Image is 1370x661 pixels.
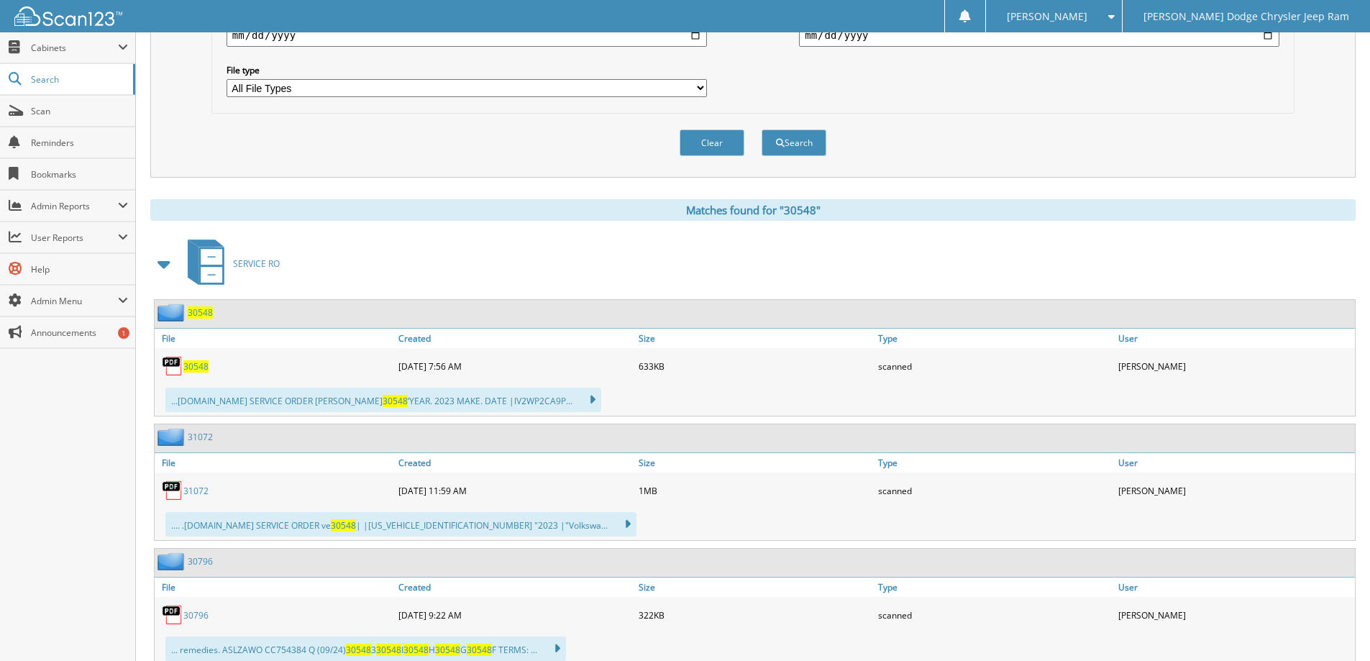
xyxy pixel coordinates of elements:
div: ...[DOMAIN_NAME] SERVICE ORDER [PERSON_NAME] ‘YEAR. 2023 MAKE. DATE |lV2WP2CA9P... [165,388,601,412]
span: [PERSON_NAME] Dodge Chrysler Jeep Ram [1143,12,1349,21]
a: File [155,329,395,348]
div: scanned [874,476,1115,505]
div: .... .[DOMAIN_NAME] SERVICE ORDER ve | |[US_VEHICLE_IDENTIFICATION_NUMBER] "2023 |"Volkswa... [165,512,636,537]
div: [DATE] 11:59 AM [395,476,635,505]
a: Size [635,578,875,597]
a: Size [635,329,875,348]
span: 30548 [383,395,408,407]
a: Type [874,453,1115,473]
a: SERVICE RO [179,235,280,292]
div: 1 [118,327,129,339]
span: [PERSON_NAME] [1007,12,1087,21]
a: File [155,453,395,473]
input: end [799,24,1279,47]
a: 31072 [183,485,209,497]
span: User Reports [31,232,118,244]
span: 30548 [435,644,460,656]
span: Search [31,73,126,86]
div: [DATE] 9:22 AM [395,601,635,629]
div: ... remedies. ASLZAWO CC754384 Q (09/24) 3 I H G F TERMS: ... [165,637,566,661]
span: Announcements [31,327,128,339]
span: Admin Reports [31,200,118,212]
a: Created [395,329,635,348]
span: Cabinets [31,42,118,54]
input: start [227,24,707,47]
a: Type [874,329,1115,348]
div: scanned [874,352,1115,380]
span: Admin Menu [31,295,118,307]
span: Reminders [31,137,128,149]
span: 30548 [376,644,401,656]
div: [DATE] 7:56 AM [395,352,635,380]
a: 30548 [188,306,213,319]
a: Size [635,453,875,473]
div: 1MB [635,476,875,505]
span: Scan [31,105,128,117]
a: User [1115,329,1355,348]
div: scanned [874,601,1115,629]
img: PDF.png [162,604,183,626]
a: Type [874,578,1115,597]
label: File type [227,64,707,76]
img: PDF.png [162,355,183,377]
div: Matches found for "30548" [150,199,1356,221]
img: folder2.png [157,552,188,570]
span: Help [31,263,128,275]
img: PDF.png [162,480,183,501]
span: 30548 [331,519,356,532]
span: 30548 [346,644,371,656]
a: 30548 [183,360,209,373]
div: [PERSON_NAME] [1115,476,1355,505]
a: Created [395,453,635,473]
span: 30548 [403,644,429,656]
a: Created [395,578,635,597]
img: scan123-logo-white.svg [14,6,122,26]
div: 322KB [635,601,875,629]
span: 30548 [467,644,492,656]
div: [PERSON_NAME] [1115,601,1355,629]
img: folder2.png [157,304,188,322]
button: Search [762,129,826,156]
a: 31072 [188,431,213,443]
div: 633KB [635,352,875,380]
img: folder2.png [157,428,188,446]
a: 30796 [183,609,209,621]
iframe: Chat Widget [1298,592,1370,661]
span: Bookmarks [31,168,128,181]
a: User [1115,578,1355,597]
div: [PERSON_NAME] [1115,352,1355,380]
button: Clear [680,129,744,156]
a: 30796 [188,555,213,567]
a: User [1115,453,1355,473]
span: SERVICE RO [233,257,280,270]
a: File [155,578,395,597]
